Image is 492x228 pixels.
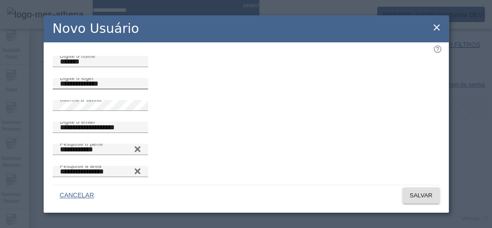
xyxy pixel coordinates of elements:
mat-label: Pesquise o perfil [60,141,103,146]
mat-label: Digite o login [60,75,94,81]
input: Number [60,144,141,155]
span: SALVAR [410,191,433,200]
span: CANCELAR [60,191,94,200]
mat-label: Pesquise a área [60,163,101,169]
mat-label: Digite o email [60,119,95,124]
button: CANCELAR [53,187,101,204]
input: Number [60,166,141,177]
button: SALVAR [402,187,440,204]
mat-label: Digite o nome [60,53,95,59]
h2: Novo Usuário [53,19,139,38]
mat-label: Informe a senha [60,97,101,103]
